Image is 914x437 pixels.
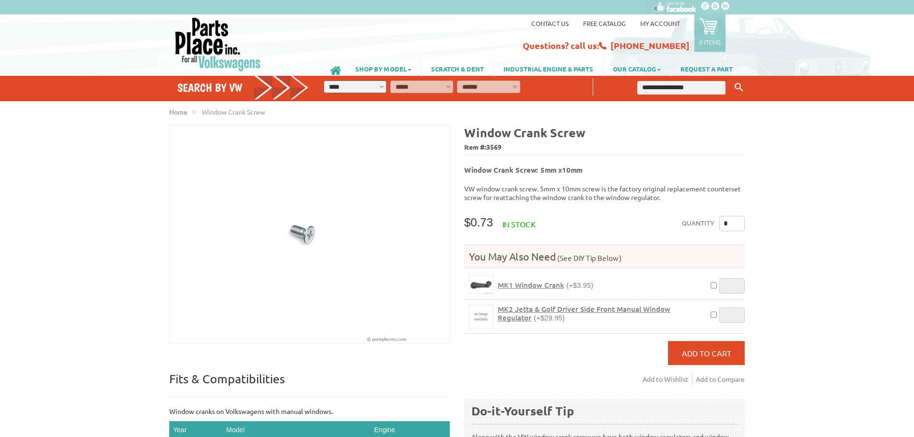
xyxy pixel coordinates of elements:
p: Fits & Compatibilities [169,371,450,397]
p: VW window crank screw. 5mm x 10mm screw is the factory original replacement counterset screw for ... [464,184,745,201]
a: Add to Wishlist [643,373,692,385]
span: Window Crank Screw [202,107,265,116]
img: Parts Place Inc! [174,17,262,72]
span: In stock [503,219,536,229]
a: SCRATCH & DENT [422,60,493,77]
img: MK2 Jetta & Golf Driver Side Front Manual Window Regulator [469,305,492,328]
b: Do-it-Yourself Tip [471,403,574,418]
a: Add to Compare [696,373,745,385]
span: MK2 Jetta & Golf Driver Side Front Manual Window Regulator [498,304,670,322]
a: INDUSTRIAL ENGINE & PARTS [494,60,603,77]
span: 3569 [486,142,502,151]
a: Home [169,107,187,116]
span: $0.73 [464,216,493,229]
a: MK1 Window Crank [469,275,493,294]
span: (+$3.95) [566,281,593,289]
a: OUR CATALOG [603,60,670,77]
span: MK1 Window Crank [498,280,564,290]
img: MK1 Window Crank [469,276,492,294]
a: MK1 Window Crank(+$3.95) [498,281,593,290]
a: REQUEST A PART [671,60,742,77]
p: Window cranks on Volkswagens with manual windows. [169,406,450,416]
b: Window Crank Screw [464,125,585,140]
label: Quantity [682,216,715,231]
a: Free Catalog [583,19,626,27]
a: MK2 Jetta & Golf Driver Side Front Manual Window Regulator(+$29.95) [498,305,704,322]
b: Window Crank Screw: 5mm x10mm [464,165,582,175]
span: (See DIY Tip Below) [556,253,621,262]
a: SHOP BY MODEL [346,60,421,77]
button: Keyword Search [732,80,746,95]
span: Add to Cart [682,348,731,358]
span: Item #: [464,141,745,154]
a: MK2 Jetta & Golf Driver Side Front Manual Window Regulator [469,305,493,329]
h4: Search by VW [177,81,309,94]
p: 0 items [699,38,721,46]
span: (+$29.95) [534,314,565,322]
img: Window Crank Screw [170,125,449,343]
a: Contact us [531,19,569,27]
a: 0 items [694,14,726,52]
button: Add to Cart [668,341,745,365]
h4: You May Also Need [464,250,745,263]
a: My Account [640,19,680,27]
